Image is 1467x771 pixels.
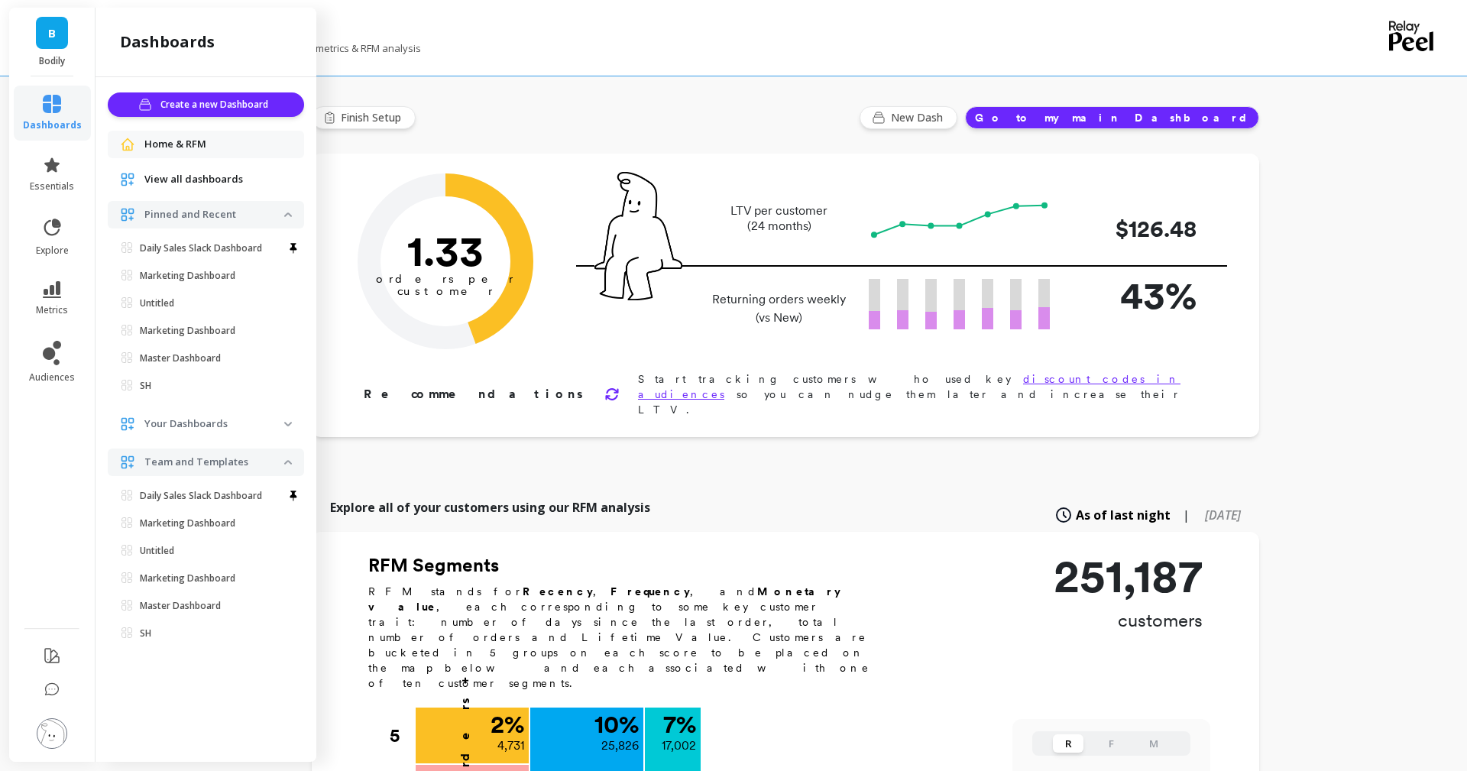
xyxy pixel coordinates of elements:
[37,718,67,749] img: profile picture
[284,422,292,426] img: down caret icon
[140,545,174,557] p: Untitled
[140,325,235,337] p: Marketing Dashboard
[23,119,82,131] span: dashboards
[594,172,682,300] img: pal seatted on line
[140,517,235,530] p: Marketing Dashboard
[140,270,235,282] p: Marketing Dashboard
[1074,267,1197,324] p: 43%
[341,110,406,125] span: Finish Setup
[36,245,69,257] span: explore
[144,172,243,187] span: View all dashboards
[1076,506,1171,524] span: As of last night
[663,712,696,737] p: 7 %
[144,137,206,152] span: Home & RFM
[364,385,586,403] p: Recommendations
[1074,212,1197,246] p: $126.48
[48,24,56,42] span: B
[594,712,639,737] p: 10 %
[312,106,416,129] button: Finish Setup
[1054,553,1203,599] p: 251,187
[160,97,273,112] span: Create a new Dashboard
[140,572,235,585] p: Marketing Dashboard
[397,284,494,298] tspan: customer
[120,31,215,53] h2: dashboards
[610,585,690,598] b: Frequency
[1096,734,1126,753] button: F
[662,737,696,755] p: 17,002
[30,180,74,193] span: essentials
[140,297,174,309] p: Untitled
[140,600,221,612] p: Master Dashboard
[140,627,151,640] p: SH
[1205,507,1241,523] span: [DATE]
[120,455,135,470] img: navigation item icon
[144,172,292,187] a: View all dashboards
[497,737,524,755] p: 4,731
[390,708,414,764] div: 5
[376,272,515,286] tspan: orders per
[491,712,524,737] p: 2 %
[120,137,135,152] img: navigation item icon
[601,737,639,755] p: 25,826
[120,172,135,187] img: navigation item icon
[368,553,888,578] h2: RFM Segments
[1138,734,1169,753] button: M
[1183,506,1190,524] span: |
[108,92,304,117] button: Create a new Dashboard
[144,207,284,222] p: Pinned and Recent
[24,55,80,67] p: Bodily
[368,584,888,691] p: RFM stands for , , and , each corresponding to some key customer trait: number of days since the ...
[1054,608,1203,633] p: customers
[120,416,135,432] img: navigation item icon
[638,371,1210,417] p: Start tracking customers who used key so you can nudge them later and increase their LTV.
[523,585,593,598] b: Recency
[29,371,75,384] span: audiences
[120,207,135,222] img: navigation item icon
[144,416,284,432] p: Your Dashboards
[140,352,221,364] p: Master Dashboard
[965,106,1259,129] button: Go to my main Dashboard
[140,242,262,254] p: Daily Sales Slack Dashboard
[284,460,292,465] img: down caret icon
[144,455,284,470] p: Team and Templates
[330,498,650,517] p: Explore all of your customers using our RFM analysis
[36,304,68,316] span: metrics
[140,380,151,392] p: SH
[891,110,947,125] span: New Dash
[708,203,850,234] p: LTV per customer (24 months)
[1053,734,1083,753] button: R
[708,290,850,327] p: Returning orders weekly (vs New)
[284,212,292,217] img: down caret icon
[407,225,484,276] text: 1.33
[860,106,957,129] button: New Dash
[140,490,262,502] p: Daily Sales Slack Dashboard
